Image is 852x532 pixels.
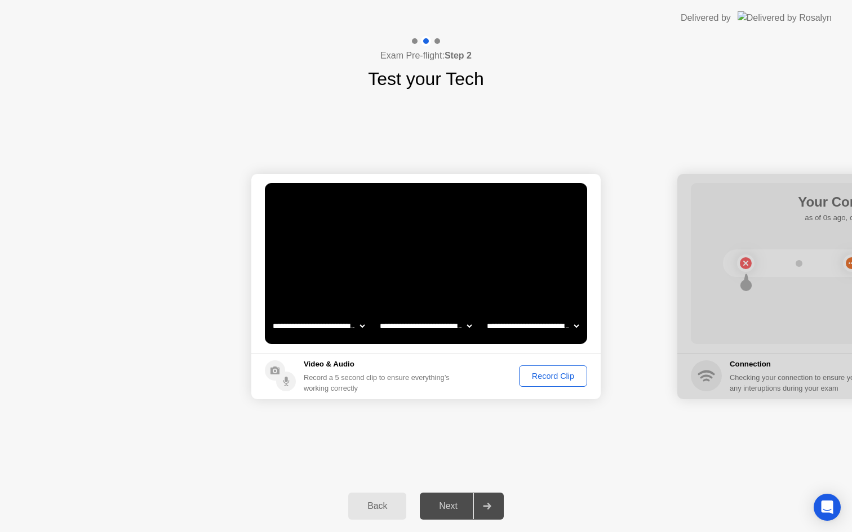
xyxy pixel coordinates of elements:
[681,11,731,25] div: Delivered by
[420,493,504,520] button: Next
[814,494,841,521] div: Open Intercom Messenger
[304,372,454,394] div: Record a 5 second clip to ensure everything’s working correctly
[738,11,832,24] img: Delivered by Rosalyn
[304,359,454,370] h5: Video & Audio
[352,501,403,511] div: Back
[523,372,583,381] div: Record Clip
[378,315,474,337] select: Available speakers
[445,51,472,60] b: Step 2
[368,65,484,92] h1: Test your Tech
[348,493,406,520] button: Back
[423,501,473,511] div: Next
[485,315,581,337] select: Available microphones
[270,315,367,337] select: Available cameras
[380,49,472,62] h4: Exam Pre-flight:
[519,365,587,387] button: Record Clip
